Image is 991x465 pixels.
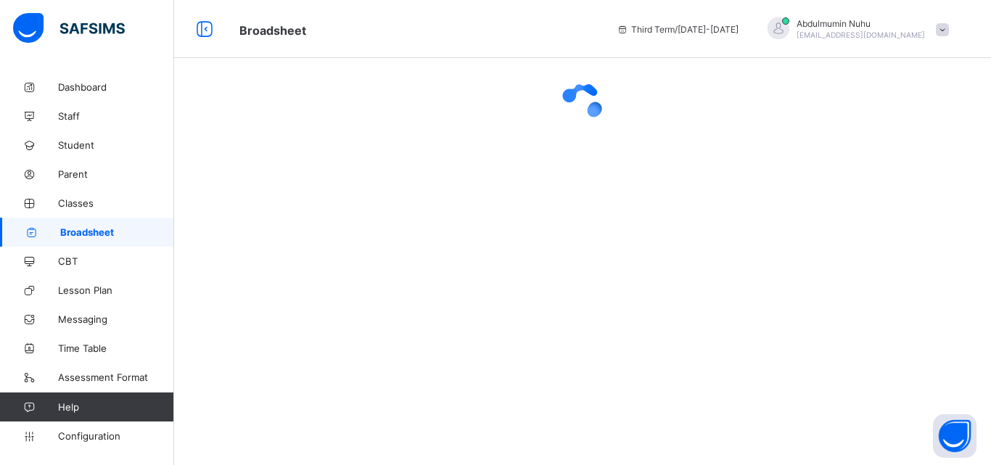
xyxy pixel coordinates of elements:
span: Assessment Format [58,371,174,383]
span: CBT [58,255,174,267]
span: Messaging [58,313,174,325]
img: safsims [13,13,125,44]
span: Configuration [58,430,173,442]
span: session/term information [617,24,739,35]
span: Student [58,139,174,151]
span: Lesson Plan [58,284,174,296]
span: Abdulmumin Nuhu [797,18,925,29]
span: Staff [58,110,174,122]
span: Parent [58,168,174,180]
span: [EMAIL_ADDRESS][DOMAIN_NAME] [797,30,925,39]
span: Broadsheet [239,23,306,38]
span: Dashboard [58,81,174,93]
span: Help [58,401,173,413]
span: Classes [58,197,174,209]
span: Broadsheet [60,226,174,238]
button: Open asap [933,414,976,458]
div: AbdulmuminNuhu [753,17,956,41]
span: Time Table [58,342,174,354]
